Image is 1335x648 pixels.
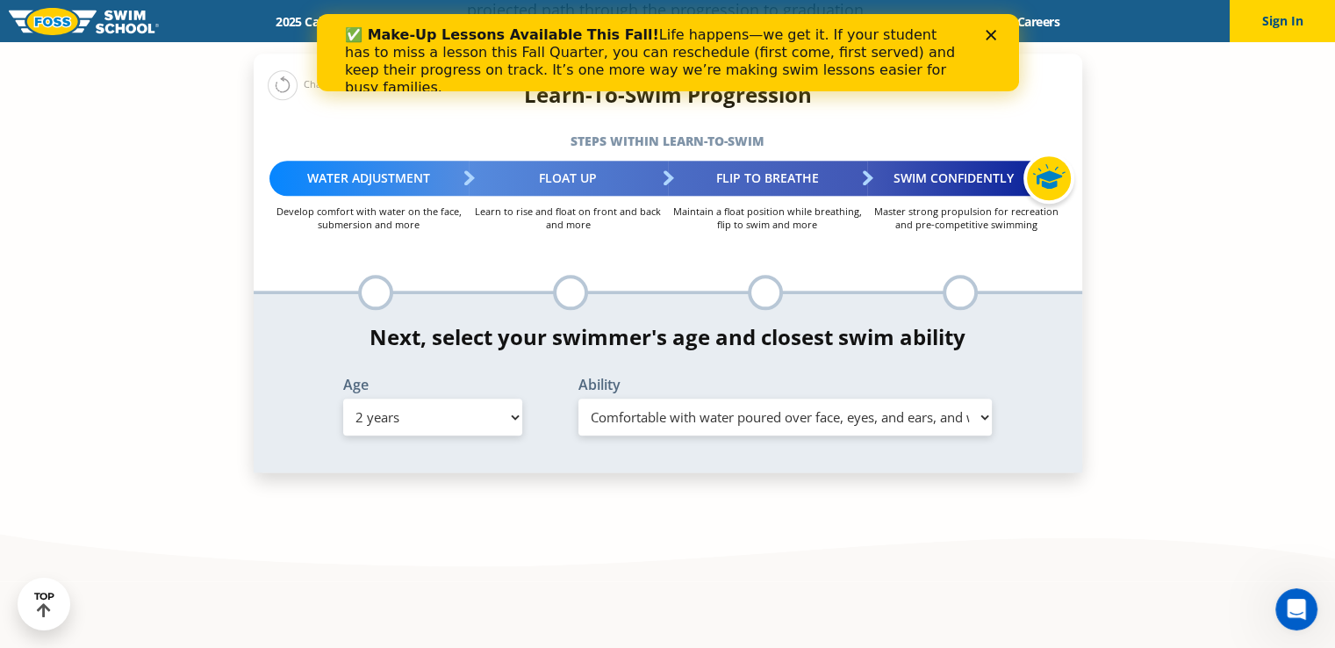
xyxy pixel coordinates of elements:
[867,205,1066,231] p: Master strong propulsion for recreation and pre-competitive swimming
[1275,588,1317,630] iframe: Intercom live chat
[469,205,668,231] p: Learn to rise and float on front and back and more
[254,83,1082,107] h4: Learn-To-Swim Progression
[578,378,993,392] label: Ability
[269,205,469,231] p: Develop comfort with water on the face, submersion and more
[668,161,867,196] div: Flip to Breathe
[598,13,761,30] a: About [PERSON_NAME]
[28,12,342,29] b: ✅ Make-Up Lessons Available This Fall!
[370,13,444,30] a: Schools
[28,12,646,83] div: Life happens—we get it. If your student has to miss a lesson this Fall Quarter, you can reschedul...
[867,161,1066,196] div: Swim Confidently
[254,325,1082,349] h4: Next, select your swimmer's age and closest swim ability
[269,161,469,196] div: Water Adjustment
[444,13,598,30] a: Swim Path® Program
[668,205,867,231] p: Maintain a float position while breathing, flip to swim and more
[1001,13,1074,30] a: Careers
[343,378,522,392] label: Age
[946,13,1001,30] a: Blog
[9,8,159,35] img: FOSS Swim School Logo
[254,129,1082,154] h5: Steps within Learn-to-Swim
[317,14,1019,91] iframe: Intercom live chat banner
[268,69,396,100] div: Change progression
[261,13,370,30] a: 2025 Calendar
[761,13,947,30] a: Swim Like [PERSON_NAME]
[34,591,54,618] div: TOP
[469,161,668,196] div: Float Up
[669,16,686,26] div: Close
